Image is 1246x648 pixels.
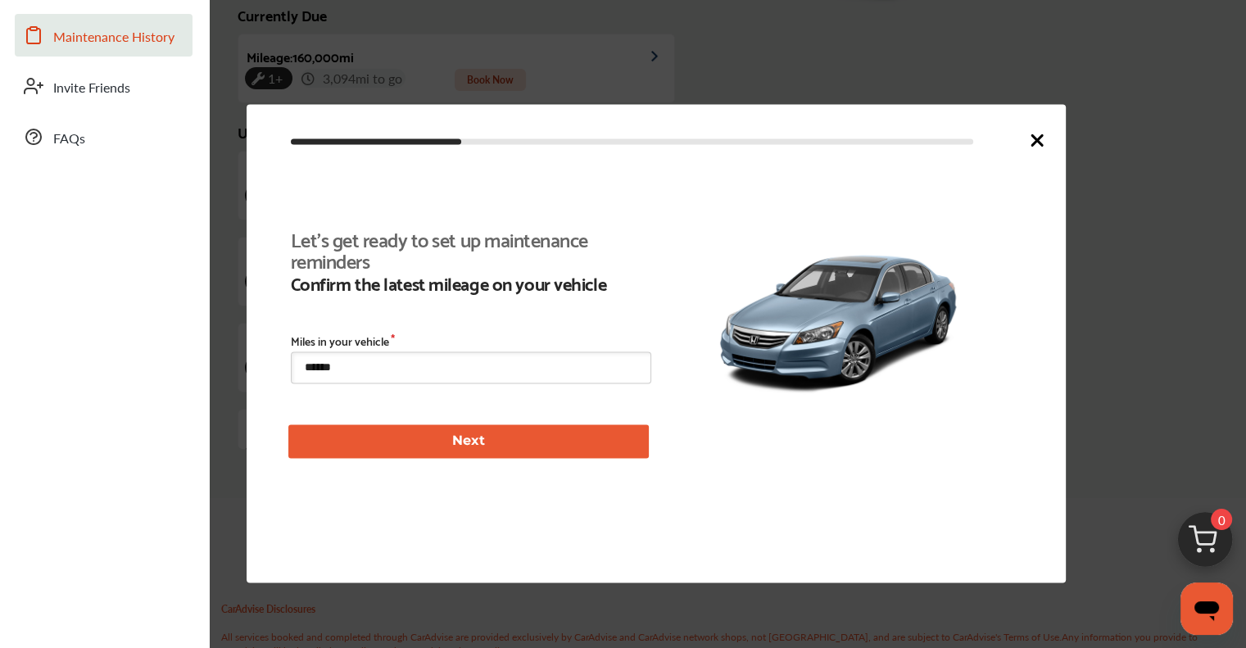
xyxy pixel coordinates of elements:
[15,116,193,158] a: FAQs
[291,273,641,294] b: Confirm the latest mileage on your vehicle
[15,65,193,107] a: Invite Friends
[291,335,651,348] label: Miles in your vehicle
[53,78,130,99] span: Invite Friends
[291,229,641,271] b: Let's get ready to set up maintenance reminders
[709,223,967,416] img: 7732_st0640_046.jpg
[1166,505,1244,583] img: cart_icon.3d0951e8.svg
[288,424,649,458] button: Next
[53,27,174,48] span: Maintenance History
[15,14,193,57] a: Maintenance History
[1211,509,1232,530] span: 0
[53,129,85,150] span: FAQs
[1180,582,1233,635] iframe: Button to launch messaging window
